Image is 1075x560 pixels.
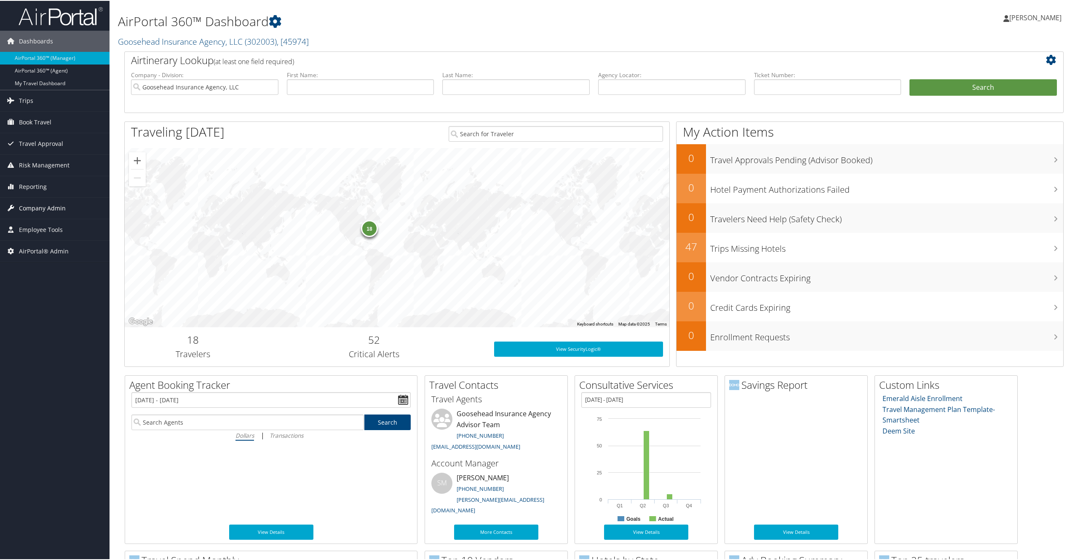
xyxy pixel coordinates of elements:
h2: Custom Links [879,377,1017,391]
a: [PERSON_NAME][EMAIL_ADDRESS][DOMAIN_NAME] [431,495,544,514]
a: View Details [229,524,313,539]
a: Travel Management Plan Template- Smartsheet [882,404,995,424]
li: Goosehead Insurance Agency Advisor Team [427,408,565,453]
img: airportal-logo.png [19,5,103,25]
h3: Travelers [131,347,254,359]
i: Transactions [270,431,303,439]
h2: 0 [677,298,706,312]
a: [PHONE_NUMBER] [457,431,504,439]
a: Open this area in Google Maps (opens a new window) [127,315,155,326]
label: Agency Locator: [598,70,746,78]
h3: Travel Approvals Pending (Advisor Booked) [710,149,1063,165]
text: Actual [658,515,674,521]
span: (at least one field required) [214,56,294,65]
h3: Trips Missing Hotels [710,238,1063,254]
h3: Travelers Need Help (Safety Check) [710,208,1063,224]
span: AirPortal® Admin [19,240,69,261]
input: Search Agents [131,414,364,429]
span: Map data ©2025 [618,321,650,326]
li: [PERSON_NAME] [427,472,565,517]
h2: 0 [677,180,706,194]
a: [EMAIL_ADDRESS][DOMAIN_NAME] [431,442,520,450]
div: | [131,429,411,440]
a: 0Travel Approvals Pending (Advisor Booked) [677,143,1063,173]
h3: Enrollment Requests [710,326,1063,342]
h1: My Action Items [677,122,1063,140]
span: [PERSON_NAME] [1009,12,1062,22]
a: View Details [754,524,838,539]
img: domo-logo.png [729,379,739,389]
a: 47Trips Missing Hotels [677,232,1063,261]
label: First Name: [287,70,434,78]
a: Deem Site [882,425,915,435]
a: 0Vendor Contracts Expiring [677,261,1063,291]
tspan: 75 [597,416,602,421]
h2: Consultative Services [579,377,717,391]
label: Company - Division: [131,70,278,78]
h2: Airtinerary Lookup [131,52,979,67]
h2: 0 [677,150,706,164]
text: Q1 [617,502,623,507]
span: Book Travel [19,111,51,132]
a: Emerald Aisle Enrollment [882,393,963,402]
span: Travel Approval [19,132,63,153]
button: Keyboard shortcuts [577,320,613,326]
h2: 18 [131,332,254,346]
label: Last Name: [442,70,590,78]
h2: 0 [677,327,706,342]
h2: Travel Contacts [429,377,567,391]
h1: AirPortal 360™ Dashboard [118,12,753,30]
h3: Hotel Payment Authorizations Failed [710,179,1063,195]
tspan: 0 [599,496,602,501]
span: Dashboards [19,30,53,51]
h2: 0 [677,209,706,223]
div: 18 [361,219,378,236]
h1: Traveling [DATE] [131,122,225,140]
h2: Agent Booking Tracker [129,377,417,391]
a: More Contacts [454,524,538,539]
a: View SecurityLogic® [494,341,663,356]
text: Q3 [663,502,669,507]
h3: Critical Alerts [267,347,481,359]
button: Zoom in [129,151,146,168]
h2: 0 [677,268,706,283]
h3: Vendor Contracts Expiring [710,267,1063,283]
span: , [ 45974 ] [277,35,309,46]
h3: Travel Agents [431,393,561,404]
a: View Details [604,524,688,539]
img: Google [127,315,155,326]
span: Risk Management [19,154,70,175]
h3: Credit Cards Expiring [710,297,1063,313]
input: Search for Traveler [449,125,663,141]
a: 0Credit Cards Expiring [677,291,1063,320]
span: Trips [19,89,33,110]
h3: Account Manager [431,457,561,468]
i: Dollars [235,431,254,439]
tspan: 50 [597,442,602,447]
h2: 52 [267,332,481,346]
button: Zoom out [129,169,146,186]
span: Employee Tools [19,218,63,240]
text: Goals [626,515,641,521]
a: [PERSON_NAME] [1003,4,1070,30]
label: Ticket Number: [754,70,901,78]
text: Q4 [686,502,692,507]
text: Q2 [640,502,646,507]
a: [PHONE_NUMBER] [457,484,504,492]
span: Reporting [19,175,47,197]
span: Company Admin [19,197,66,218]
span: ( 302003 ) [245,35,277,46]
tspan: 25 [597,469,602,474]
div: SM [431,472,452,493]
a: Goosehead Insurance Agency, LLC [118,35,309,46]
a: 0Hotel Payment Authorizations Failed [677,173,1063,202]
a: 0Enrollment Requests [677,320,1063,350]
a: Terms [655,321,667,326]
button: Search [909,78,1057,95]
a: Search [364,414,411,429]
a: 0Travelers Need Help (Safety Check) [677,202,1063,232]
h2: 47 [677,239,706,253]
h2: Savings Report [729,377,867,391]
